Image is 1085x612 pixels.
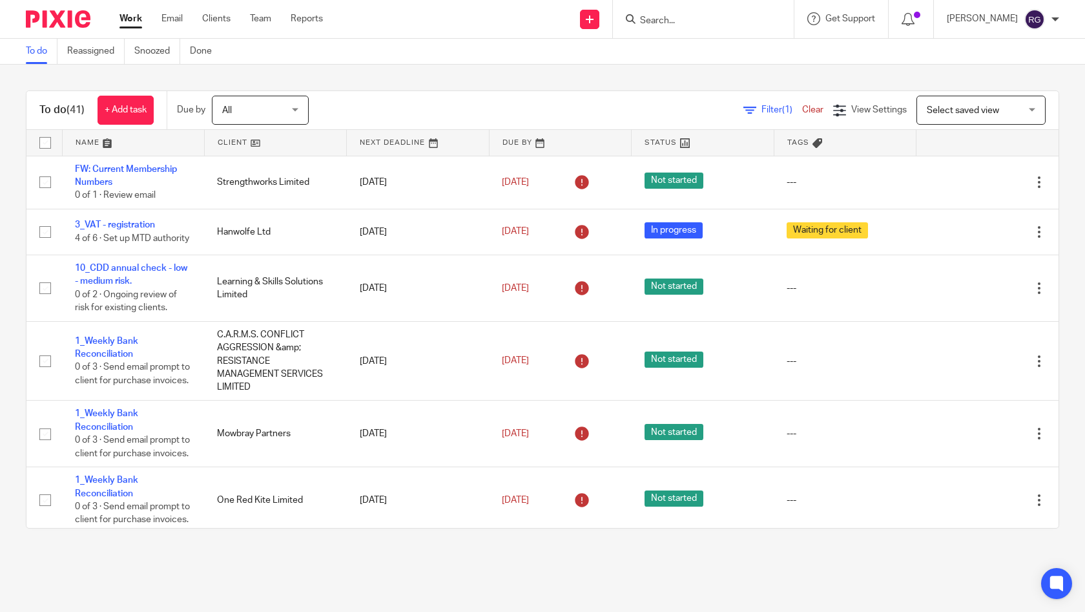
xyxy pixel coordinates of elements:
[204,255,346,322] td: Learning & Skills Solutions Limited
[291,12,323,25] a: Reports
[502,284,529,293] span: [DATE]
[67,105,85,115] span: (41)
[204,209,346,255] td: Hanwolfe Ltd
[347,209,489,255] td: [DATE]
[75,264,187,286] a: 10_CDD annual check - low - medium risk.
[347,467,489,534] td: [DATE]
[134,39,180,64] a: Snoozed
[39,103,85,117] h1: To do
[645,424,703,440] span: Not started
[787,222,868,238] span: Waiting for client
[825,14,875,23] span: Get Support
[119,12,142,25] a: Work
[927,106,999,115] span: Select saved view
[202,12,231,25] a: Clients
[502,496,529,505] span: [DATE]
[502,178,529,187] span: [DATE]
[67,39,125,64] a: Reassigned
[645,173,703,189] span: Not started
[204,156,346,209] td: Strengthworks Limited
[75,337,138,359] a: 1_Weekly Bank Reconciliation
[502,227,529,237] span: [DATE]
[645,491,703,507] span: Not started
[851,105,907,114] span: View Settings
[787,427,903,440] div: ---
[177,103,205,116] p: Due by
[204,467,346,534] td: One Red Kite Limited
[645,279,703,295] span: Not started
[222,106,232,115] span: All
[347,255,489,322] td: [DATE]
[75,220,155,229] a: 3_VAT - registration
[347,401,489,467] td: [DATE]
[787,494,903,507] div: ---
[250,12,271,25] a: Team
[75,234,189,243] span: 4 of 6 · Set up MTD authority
[787,355,903,368] div: ---
[190,39,222,64] a: Done
[502,357,529,366] span: [DATE]
[75,436,190,458] span: 0 of 3 · Send email prompt to client for purchase invoices.
[645,222,703,238] span: In progress
[161,12,183,25] a: Email
[645,352,703,368] span: Not started
[26,39,57,64] a: To do
[26,10,90,28] img: Pixie
[75,191,156,200] span: 0 of 1 · Review email
[347,156,489,209] td: [DATE]
[75,290,177,313] span: 0 of 2 · Ongoing review of risk for existing clients.
[639,16,755,27] input: Search
[787,139,809,146] span: Tags
[782,105,792,114] span: (1)
[75,409,138,431] a: 1_Weekly Bank Reconciliation
[204,321,346,401] td: C.A.R.M.S. CONFLICT AGGRESSION &amp; RESISTANCE MANAGEMENT SERVICES LIMITED
[1024,9,1045,30] img: svg%3E
[787,282,903,295] div: ---
[502,429,529,438] span: [DATE]
[75,363,190,386] span: 0 of 3 · Send email prompt to client for purchase invoices.
[802,105,823,114] a: Clear
[761,105,802,114] span: Filter
[75,165,177,187] a: FW: Current Membership Numbers
[347,321,489,401] td: [DATE]
[98,96,154,125] a: + Add task
[787,176,903,189] div: ---
[75,476,138,498] a: 1_Weekly Bank Reconciliation
[204,401,346,467] td: Mowbray Partners
[75,502,190,525] span: 0 of 3 · Send email prompt to client for purchase invoices.
[947,12,1018,25] p: [PERSON_NAME]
